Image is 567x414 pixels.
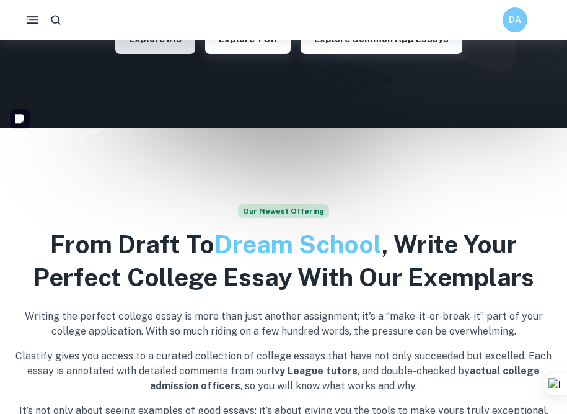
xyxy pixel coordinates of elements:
[503,7,527,32] button: DA
[271,365,358,377] b: Ivy League tutors
[15,228,552,294] h2: From Draft To , Write Your Perfect College Essay With Our Exemplars
[238,204,329,218] span: Our Newest Offering
[508,13,522,27] h6: DA
[214,230,382,259] span: Dream School
[205,32,291,44] a: Explore TOK
[15,309,552,339] p: Writing the perfect college essay is more than just another assignment; it's a “make-it-or-break-...
[301,32,462,44] a: Explore Common App essays
[150,365,540,392] b: actual college admission officers
[15,349,552,394] p: Clastify gives you access to a curated collection of college essays that have not only succeeded ...
[115,32,195,44] a: Explore IAs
